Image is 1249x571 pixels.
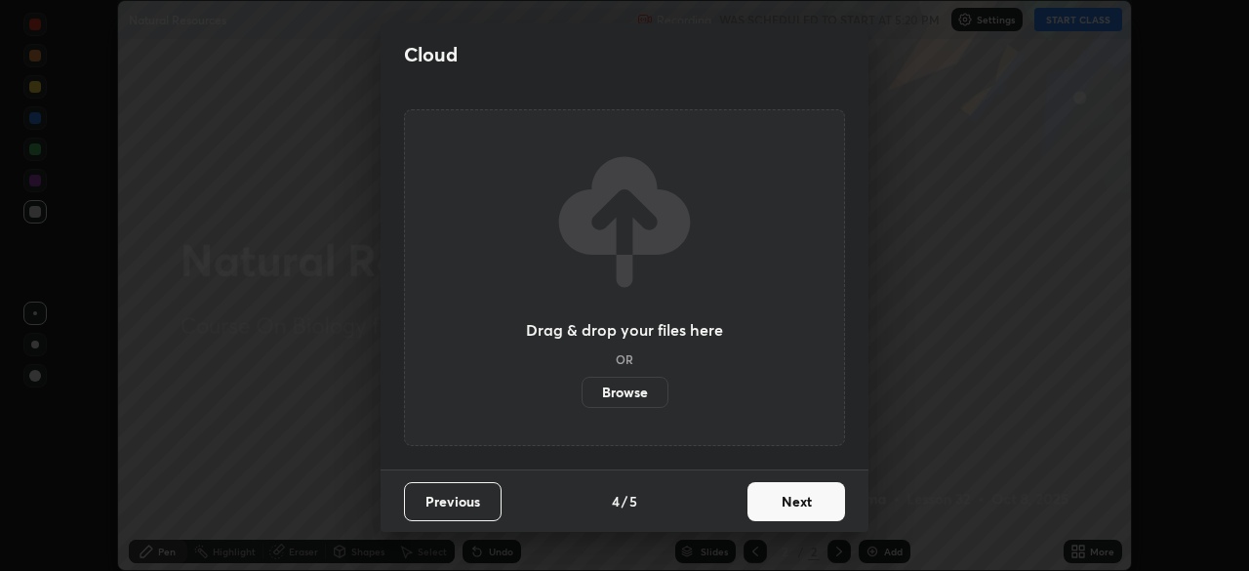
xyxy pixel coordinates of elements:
[404,482,502,521] button: Previous
[629,491,637,511] h4: 5
[616,353,633,365] h5: OR
[404,42,458,67] h2: Cloud
[747,482,845,521] button: Next
[526,322,723,338] h3: Drag & drop your files here
[612,491,620,511] h4: 4
[622,491,627,511] h4: /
